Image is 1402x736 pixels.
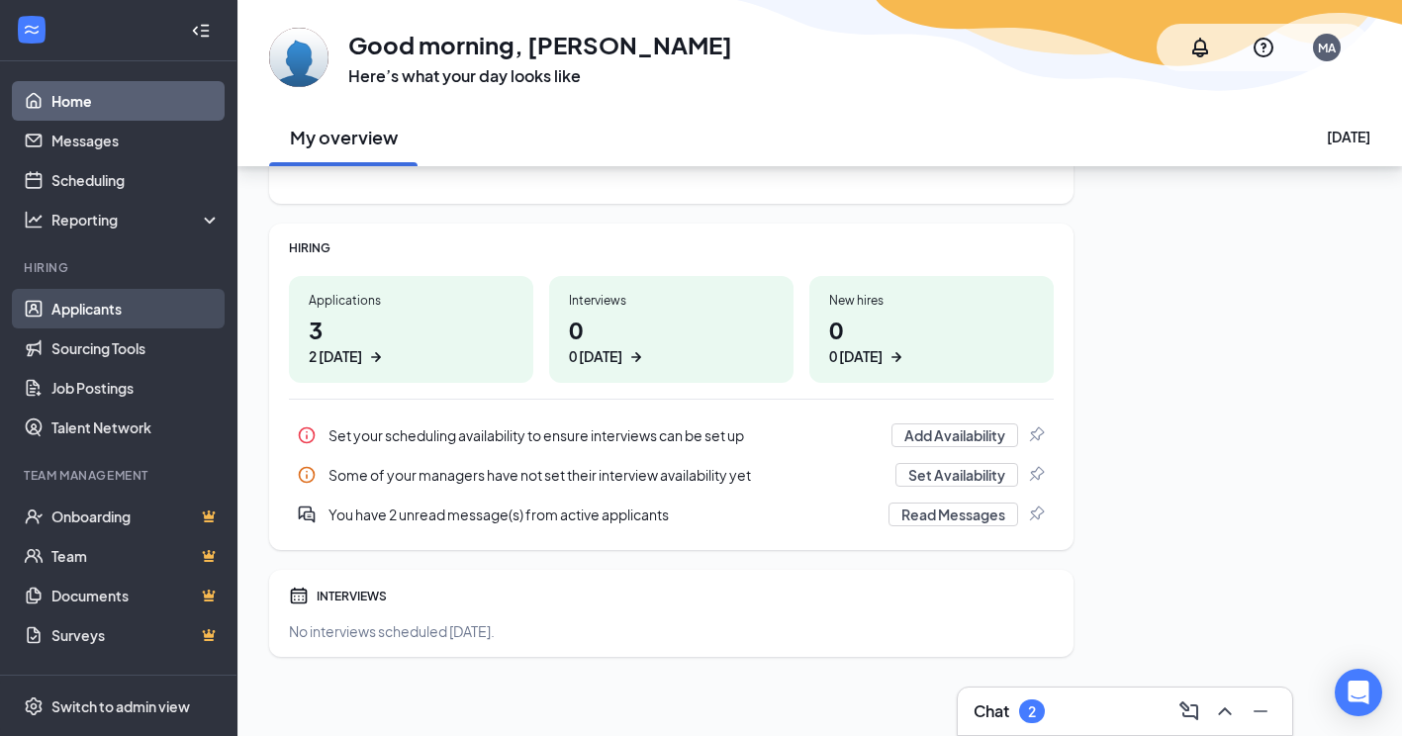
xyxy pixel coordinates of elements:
[24,210,44,230] svg: Analysis
[549,276,794,383] a: Interviews00 [DATE]ArrowRight
[1335,669,1382,716] div: Open Intercom Messenger
[891,423,1018,447] button: Add Availability
[289,586,309,605] svg: Calendar
[829,292,1034,309] div: New hires
[191,21,211,41] svg: Collapse
[309,313,514,367] h1: 3
[51,210,222,230] div: Reporting
[297,425,317,445] svg: Info
[51,536,221,576] a: TeamCrown
[1213,699,1237,723] svg: ChevronUp
[289,495,1054,534] div: You have 2 unread message(s) from active applicants
[51,81,221,121] a: Home
[328,425,880,445] div: Set your scheduling availability to ensure interviews can be set up
[829,346,883,367] div: 0 [DATE]
[289,455,1054,495] div: Some of your managers have not set their interview availability yet
[309,292,514,309] div: Applications
[51,368,221,408] a: Job Postings
[289,621,1054,641] div: No interviews scheduled [DATE].
[569,313,774,367] h1: 0
[51,289,221,328] a: Applicants
[1249,699,1272,723] svg: Minimize
[348,65,732,87] h3: Here’s what your day looks like
[887,347,906,367] svg: ArrowRight
[289,495,1054,534] a: DoubleChatActiveYou have 2 unread message(s) from active applicantsRead MessagesPin
[1245,695,1276,727] button: Minimize
[1252,36,1275,59] svg: QuestionInfo
[328,465,884,485] div: Some of your managers have not set their interview availability yet
[1188,36,1212,59] svg: Notifications
[974,700,1009,722] h3: Chat
[348,28,732,61] h1: Good morning, [PERSON_NAME]
[297,505,317,524] svg: DoubleChatActive
[809,276,1054,383] a: New hires00 [DATE]ArrowRight
[269,28,328,87] img: Madison Angelite
[888,503,1018,526] button: Read Messages
[569,292,774,309] div: Interviews
[289,276,533,383] a: Applications32 [DATE]ArrowRight
[289,239,1054,256] div: HIRING
[51,121,221,160] a: Messages
[289,455,1054,495] a: InfoSome of your managers have not set their interview availability yetSet AvailabilityPin
[829,313,1034,367] h1: 0
[22,20,42,40] svg: WorkstreamLogo
[1177,699,1201,723] svg: ComposeMessage
[289,415,1054,455] a: InfoSet your scheduling availability to ensure interviews can be set upAdd AvailabilityPin
[1028,703,1036,720] div: 2
[569,346,622,367] div: 0 [DATE]
[1026,505,1046,524] svg: Pin
[24,696,44,716] svg: Settings
[51,576,221,615] a: DocumentsCrown
[51,696,190,716] div: Switch to admin view
[366,347,386,367] svg: ArrowRight
[1327,127,1370,146] div: [DATE]
[51,615,221,655] a: SurveysCrown
[626,347,646,367] svg: ArrowRight
[1173,695,1205,727] button: ComposeMessage
[1026,465,1046,485] svg: Pin
[1209,695,1241,727] button: ChevronUp
[51,408,221,447] a: Talent Network
[289,415,1054,455] div: Set your scheduling availability to ensure interviews can be set up
[24,259,217,276] div: Hiring
[317,588,1054,604] div: INTERVIEWS
[24,467,217,484] div: Team Management
[297,465,317,485] svg: Info
[51,497,221,536] a: OnboardingCrown
[290,125,398,149] h2: My overview
[51,328,221,368] a: Sourcing Tools
[895,463,1018,487] button: Set Availability
[309,346,362,367] div: 2 [DATE]
[1026,425,1046,445] svg: Pin
[1318,40,1336,56] div: MA
[328,505,877,524] div: You have 2 unread message(s) from active applicants
[51,160,221,200] a: Scheduling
